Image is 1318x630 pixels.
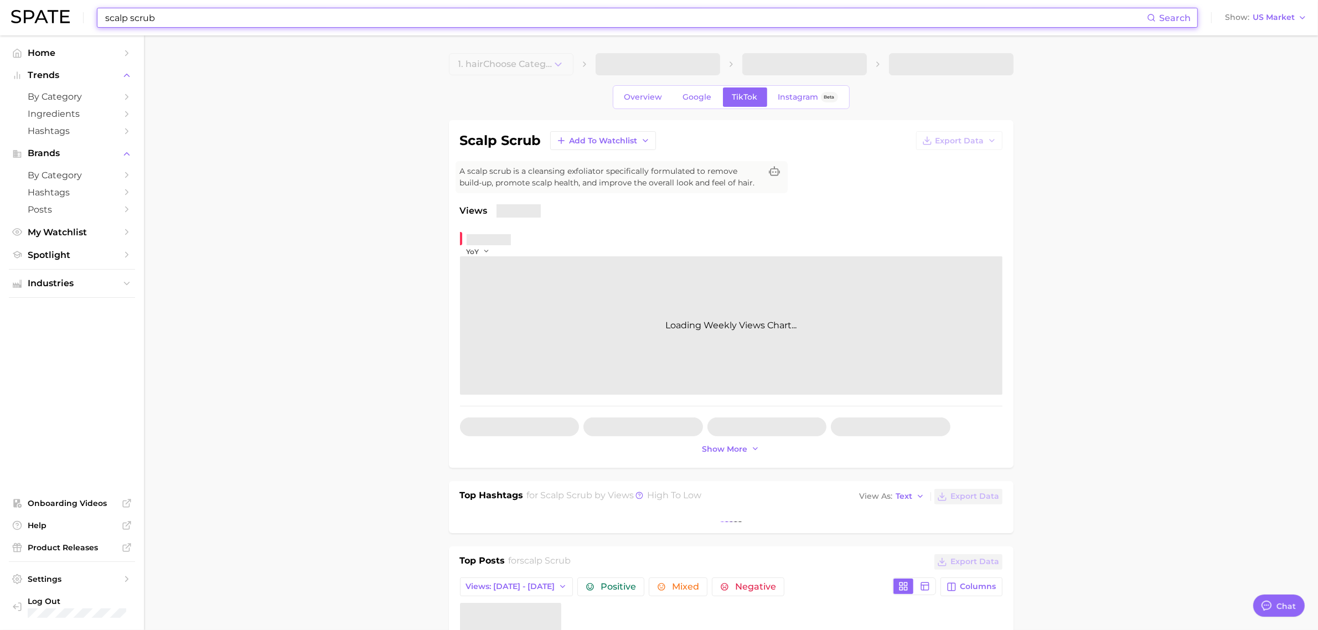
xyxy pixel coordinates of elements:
[824,92,835,102] span: Beta
[9,495,135,512] a: Onboarding Videos
[9,105,135,122] a: Ingredients
[508,554,571,571] h2: for
[28,498,116,508] span: Onboarding Videos
[9,571,135,587] a: Settings
[28,70,116,80] span: Trends
[934,554,1002,570] button: Export Data
[960,582,996,591] span: Columns
[769,87,847,107] a: InstagramBeta
[449,53,573,75] button: 1. hairChoose Category
[520,555,571,566] span: scalp scrub
[9,201,135,218] a: Posts
[624,92,663,102] span: Overview
[9,44,135,61] a: Home
[735,582,776,591] span: Negative
[28,126,116,136] span: Hashtags
[570,136,638,146] span: Add to Watchlist
[672,582,699,591] span: Mixed
[647,490,701,500] span: high to low
[9,224,135,241] a: My Watchlist
[9,593,135,622] a: Log out. Currently logged in with e-mail michelle.ng@mavbeautybrands.com.
[896,493,913,499] span: Text
[28,543,116,552] span: Product Releases
[460,166,761,189] span: A scalp scrub is a cleansing exfoliator specifically formulated to remove build-up, promote scalp...
[9,167,135,184] a: by Category
[9,275,135,292] button: Industries
[1225,14,1249,20] span: Show
[460,554,505,571] h1: Top Posts
[540,490,592,500] span: scalp scrub
[28,520,116,530] span: Help
[700,442,763,457] button: Show more
[28,148,116,158] span: Brands
[28,278,116,288] span: Industries
[951,557,1000,566] span: Export Data
[28,48,116,58] span: Home
[28,574,116,584] span: Settings
[857,489,928,504] button: View AsText
[9,122,135,140] a: Hashtags
[683,92,712,102] span: Google
[28,91,116,102] span: by Category
[9,517,135,534] a: Help
[860,493,893,499] span: View As
[732,92,758,102] span: TikTok
[550,131,656,150] button: Add to Watchlist
[28,187,116,198] span: Hashtags
[1222,11,1310,25] button: ShowUS Market
[951,492,1000,501] span: Export Data
[467,247,490,256] button: YoY
[460,134,541,147] h1: scalp scrub
[702,445,748,454] span: Show more
[9,184,135,201] a: Hashtags
[28,596,170,606] span: Log Out
[1159,13,1191,23] span: Search
[28,227,116,237] span: My Watchlist
[460,256,1002,395] div: Loading Weekly Views Chart...
[460,489,524,504] h1: Top Hashtags
[9,145,135,162] button: Brands
[1253,14,1295,20] span: US Market
[935,136,984,146] span: Export Data
[9,539,135,556] a: Product Releases
[28,170,116,180] span: by Category
[526,489,701,504] h2: for by Views
[9,246,135,264] a: Spotlight
[940,577,1002,596] button: Columns
[458,59,552,69] span: 1. hair Choose Category
[28,109,116,119] span: Ingredients
[467,247,479,256] span: YoY
[9,88,135,105] a: by Category
[28,250,116,260] span: Spotlight
[104,8,1147,27] input: Search here for a brand, industry, or ingredient
[934,489,1002,504] button: Export Data
[9,67,135,84] button: Trends
[723,87,767,107] a: TikTok
[460,204,488,218] span: Views
[916,131,1002,150] button: Export Data
[460,577,573,596] button: Views: [DATE] - [DATE]
[778,92,819,102] span: Instagram
[11,10,70,23] img: SPATE
[674,87,721,107] a: Google
[601,582,636,591] span: Positive
[615,87,672,107] a: Overview
[28,204,116,215] span: Posts
[466,582,555,591] span: Views: [DATE] - [DATE]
